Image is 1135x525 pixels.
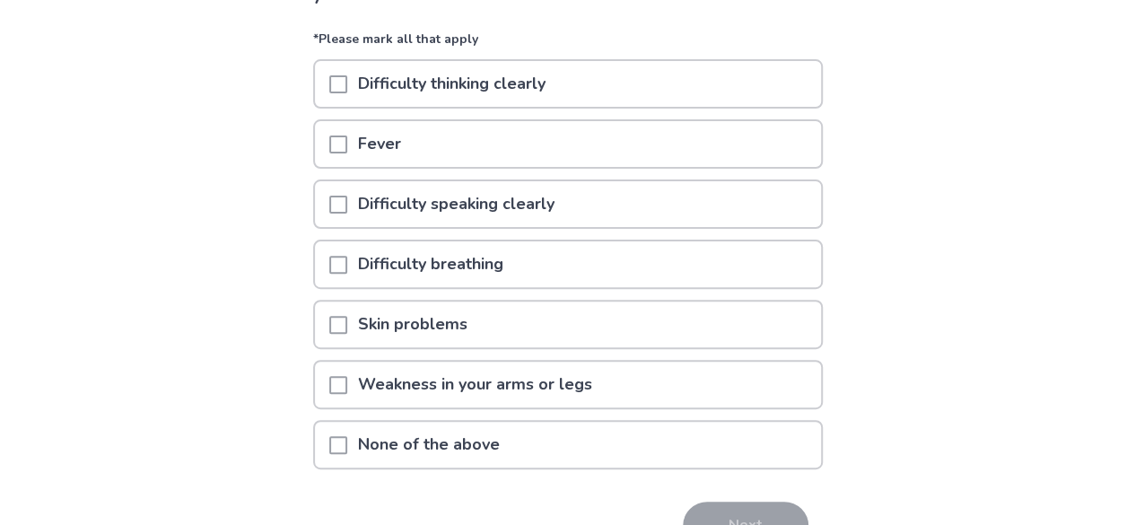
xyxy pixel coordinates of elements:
[347,181,565,227] p: Difficulty speaking clearly
[347,302,478,347] p: Skin problems
[313,30,823,59] p: *Please mark all that apply
[347,61,556,107] p: Difficulty thinking clearly
[347,241,514,287] p: Difficulty breathing
[347,422,511,468] p: None of the above
[347,362,603,407] p: Weakness in your arms or legs
[347,121,412,167] p: Fever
